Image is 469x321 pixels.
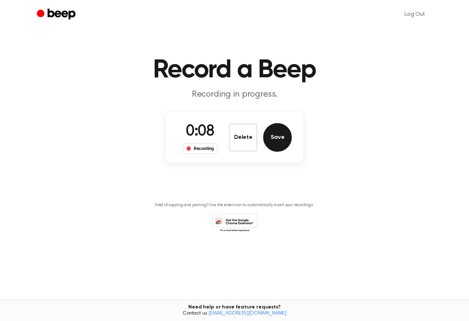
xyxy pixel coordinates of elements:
h1: Record a Beep [51,57,418,83]
div: Recording [183,143,218,154]
button: Save Audio Record [263,123,292,152]
span: Contact us [4,311,465,317]
span: 0:08 [186,124,214,139]
p: Recording in progress. [97,89,372,101]
button: Delete Audio Record [229,123,257,152]
a: [EMAIL_ADDRESS][DOMAIN_NAME] [208,311,286,316]
a: Log Out [397,6,432,23]
p: Tired of copying and pasting? Use the extension to automatically insert your recordings. [155,203,314,208]
a: Beep [37,8,77,21]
